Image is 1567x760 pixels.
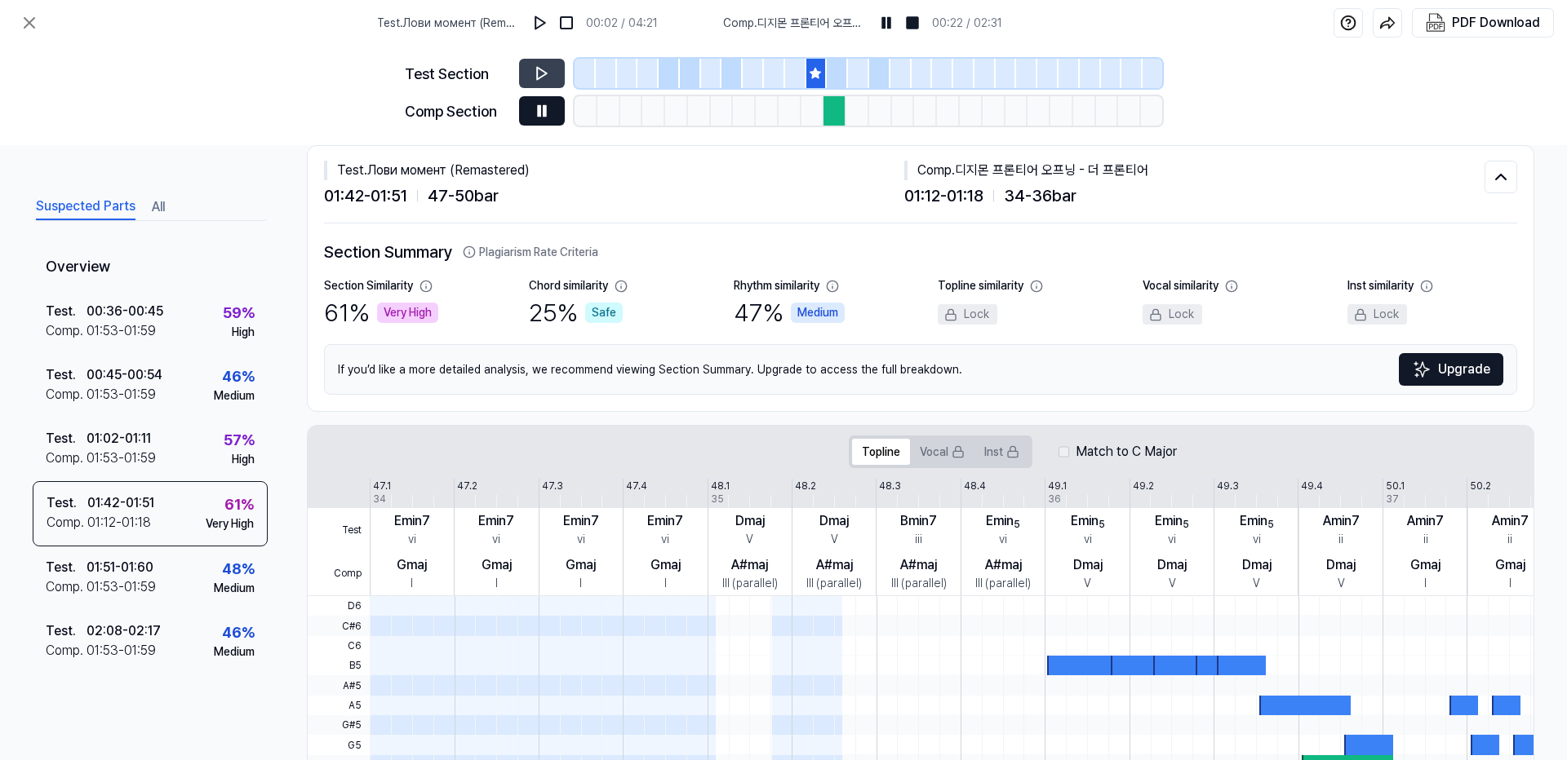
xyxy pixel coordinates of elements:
img: PDF Download [1426,13,1445,33]
div: Emin7 [647,511,683,531]
div: Gmaj [397,555,427,575]
span: A5 [308,696,370,715]
div: PDF Download [1452,12,1540,33]
div: Emin7 [478,511,514,531]
span: D6 [308,596,370,616]
div: Test . Лови момент (Remastered) [324,161,904,180]
div: 01:02 - 01:11 [87,429,151,448]
div: Test Section [405,63,509,85]
div: 36 [1048,492,1061,506]
div: 48.2 [795,479,816,493]
div: Medium [791,303,845,323]
div: Chord similarity [529,277,608,294]
div: vi [1084,531,1092,548]
div: Lock [1347,304,1407,325]
div: Comp . [47,513,87,532]
div: 02:08 - 02:17 [87,621,161,641]
div: 00:22 / 02:31 [932,15,1002,32]
div: vi [661,531,669,548]
div: 48 % [222,558,255,580]
img: play [532,15,548,31]
img: help [1340,15,1356,31]
div: Dmaj [1326,555,1356,575]
button: Suspected Parts [36,194,135,220]
div: 47.3 [542,479,563,493]
div: 61 % [324,294,438,331]
div: 48.4 [964,479,986,493]
div: Lock [1143,304,1202,325]
span: B5 [308,656,370,675]
div: III (parallel) [891,575,947,592]
div: Vocal similarity [1143,277,1219,294]
div: Very High [206,515,254,532]
div: III (parallel) [806,575,862,592]
img: Sparkles [1412,360,1432,379]
div: 01:53 - 01:59 [87,448,156,468]
sub: 5 [1183,519,1189,530]
button: Inst [974,439,1029,465]
div: Gmaj [650,555,681,575]
button: Topline [852,439,910,465]
div: V [1169,575,1176,592]
div: V [1253,575,1260,592]
label: Match to C Major [1076,442,1177,462]
div: 01:53 - 01:59 [87,385,156,404]
div: V [831,531,838,548]
div: Test . [46,302,87,321]
h2: Section Summary [324,240,1517,264]
div: Emin [1240,511,1274,531]
div: Bmin7 [900,511,937,531]
div: Comp . 디지몬 프론티어 오프닝 - 더 프론티어 [904,161,1485,180]
div: vi [999,531,1007,548]
div: Gmaj [1495,555,1525,575]
div: 57 % [224,429,255,451]
div: vi [1253,531,1261,548]
span: G#5 [308,715,370,735]
span: 47 - 50 bar [428,183,499,208]
div: Emin [986,511,1020,531]
span: C6 [308,636,370,656]
sub: 5 [1267,519,1274,530]
div: 01:53 - 01:59 [87,577,156,597]
span: 34 - 36 bar [1004,183,1076,208]
div: Comp . [46,321,87,341]
span: Test . Лови момент (Remastered) [377,15,521,32]
div: Comp Section [405,100,509,122]
div: Test . [46,365,87,385]
div: Amin7 [1407,511,1444,531]
div: vi [577,531,585,548]
div: Medium [214,387,255,404]
img: pause [878,15,894,31]
div: Emin [1155,511,1189,531]
div: V [746,531,753,548]
a: SparklesUpgrade [1399,353,1503,386]
div: Dmaj [819,511,849,531]
div: ii [1507,531,1512,548]
div: A#maj [900,555,937,575]
div: 01:53 - 01:59 [87,641,156,661]
div: iii [915,531,922,548]
div: Emin7 [563,511,599,531]
div: V [1084,575,1091,592]
div: 01:53 - 01:59 [87,321,156,341]
div: Overview [33,244,268,290]
div: Dmaj [1242,555,1272,575]
div: 50.1 [1386,479,1405,493]
div: A#maj [985,555,1022,575]
div: Dmaj [1157,555,1187,575]
img: stop [904,15,921,31]
div: 48.1 [711,479,730,493]
div: 47 % [734,294,845,331]
span: G5 [308,735,370,754]
div: I [1424,575,1427,592]
div: 00:45 - 00:54 [87,365,162,385]
div: 46 % [222,365,255,387]
div: Gmaj [1410,555,1440,575]
div: ii [1338,531,1343,548]
div: 34 [373,492,386,506]
span: Comp [308,552,370,596]
div: 01:51 - 01:60 [87,558,153,577]
div: V [1338,575,1345,592]
img: share [1379,15,1396,31]
div: 59 % [223,302,255,324]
